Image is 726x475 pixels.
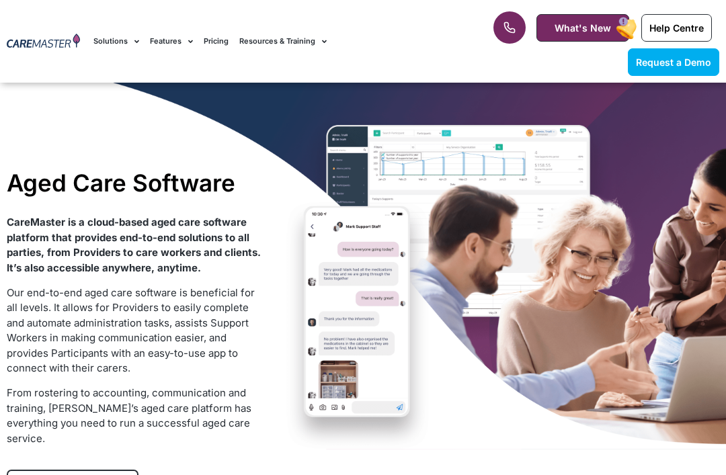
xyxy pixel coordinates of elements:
[7,34,80,50] img: CareMaster Logo
[150,19,193,64] a: Features
[93,19,139,64] a: Solutions
[555,22,611,34] span: What's New
[204,19,229,64] a: Pricing
[7,216,261,274] strong: CareMaster is a cloud-based aged care software platform that provides end-to-end solutions to all...
[636,56,711,68] span: Request a Demo
[7,169,262,197] h1: Aged Care Software
[239,19,327,64] a: Resources & Training
[7,386,251,445] span: From rostering to accounting, communication and training, [PERSON_NAME]’s aged care platform has ...
[536,14,629,42] a: What's New
[93,19,462,64] nav: Menu
[641,14,712,42] a: Help Centre
[649,22,704,34] span: Help Centre
[7,286,255,375] span: Our end-to-end aged care software is beneficial for all levels. It allows for Providers to easily...
[628,48,719,76] a: Request a Demo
